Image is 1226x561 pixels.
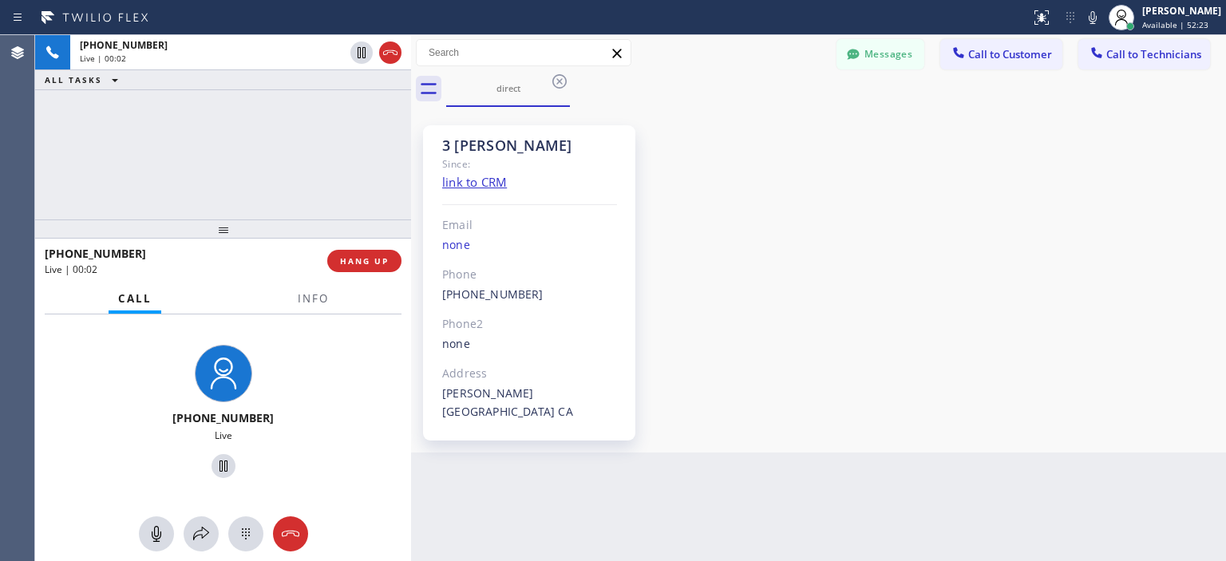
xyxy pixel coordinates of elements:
button: Hold Customer [350,41,373,64]
button: Hang up [379,41,401,64]
div: direct [448,82,568,94]
span: HANG UP [340,255,389,267]
div: none [442,335,617,354]
button: HANG UP [327,250,401,272]
span: Live [215,429,232,442]
span: Info [298,291,329,306]
span: [PHONE_NUMBER] [45,246,146,261]
div: none [442,236,617,255]
input: Search [417,40,631,65]
button: ALL TASKS [35,70,134,89]
div: Address [442,365,617,383]
button: Info [288,283,338,314]
div: [PERSON_NAME] [1142,4,1221,18]
button: Messages [836,39,924,69]
a: [PHONE_NUMBER] [442,286,544,302]
button: Hang up [273,516,308,551]
div: Since: [442,155,617,173]
button: Mute [139,516,174,551]
button: Open dialpad [228,516,263,551]
button: Call [109,283,161,314]
div: Phone [442,266,617,284]
button: Mute [1082,6,1104,29]
div: 3 [PERSON_NAME] [442,136,617,155]
span: Live | 00:02 [45,263,97,276]
a: link to CRM [442,174,507,190]
span: [PHONE_NUMBER] [172,410,274,425]
button: Open directory [184,516,219,551]
div: [PERSON_NAME][GEOGRAPHIC_DATA] CA [442,385,617,421]
span: Call to Customer [968,47,1052,61]
span: Live | 00:02 [80,53,126,64]
button: Call to Customer [940,39,1062,69]
span: [PHONE_NUMBER] [80,38,168,52]
div: Email [442,216,617,235]
span: Available | 52:23 [1142,19,1208,30]
button: Hold Customer [212,454,235,478]
button: Call to Technicians [1078,39,1210,69]
div: Phone2 [442,315,617,334]
span: Call [118,291,152,306]
span: Call to Technicians [1106,47,1201,61]
span: ALL TASKS [45,74,102,85]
